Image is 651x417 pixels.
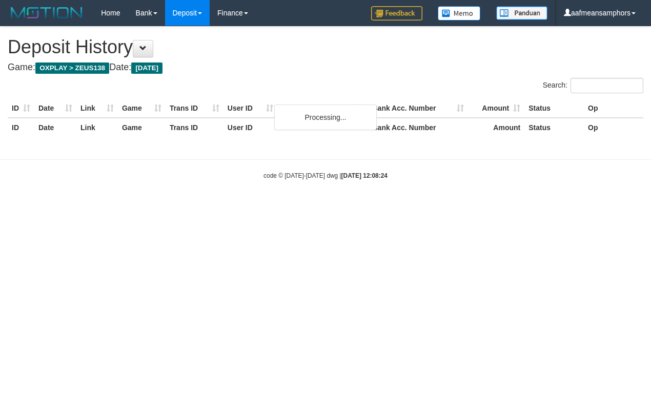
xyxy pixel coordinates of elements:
[274,105,377,130] div: Processing...
[371,6,422,20] img: Feedback.jpg
[468,118,524,137] th: Amount
[543,78,643,93] label: Search:
[496,6,547,20] img: panduan.png
[277,99,369,118] th: Bank Acc. Name
[8,5,86,20] img: MOTION_logo.png
[223,99,277,118] th: User ID
[584,118,643,137] th: Op
[166,118,223,137] th: Trans ID
[263,172,388,179] small: code © [DATE]-[DATE] dwg |
[223,118,277,137] th: User ID
[35,62,109,74] span: OXPLAY > ZEUS138
[76,99,118,118] th: Link
[34,118,76,137] th: Date
[584,99,643,118] th: Op
[8,99,34,118] th: ID
[524,99,584,118] th: Status
[34,99,76,118] th: Date
[369,118,469,137] th: Bank Acc. Number
[438,6,481,20] img: Button%20Memo.svg
[468,99,524,118] th: Amount
[76,118,118,137] th: Link
[571,78,643,93] input: Search:
[166,99,223,118] th: Trans ID
[369,99,469,118] th: Bank Acc. Number
[524,118,584,137] th: Status
[341,172,388,179] strong: [DATE] 12:08:24
[8,62,643,73] h4: Game: Date:
[8,37,643,57] h1: Deposit History
[118,99,166,118] th: Game
[118,118,166,137] th: Game
[8,118,34,137] th: ID
[131,62,162,74] span: [DATE]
